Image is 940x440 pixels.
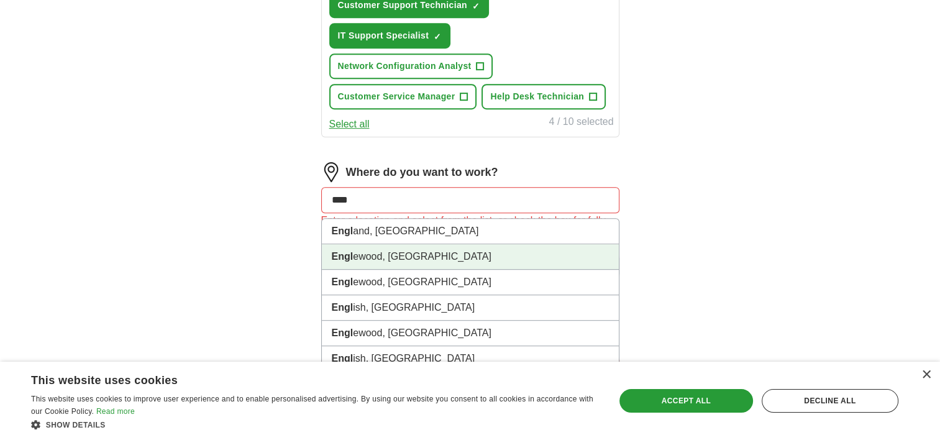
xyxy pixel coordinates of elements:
[322,270,619,295] li: ewood, [GEOGRAPHIC_DATA]
[619,389,753,413] div: Accept all
[332,226,354,236] strong: Engl
[322,295,619,321] li: ish, [GEOGRAPHIC_DATA]
[321,162,341,182] img: location.png
[921,370,931,380] div: Close
[338,29,429,42] span: IT Support Specialist
[490,90,584,103] span: Help Desk Technician
[96,407,135,416] a: Read more, opens a new window
[31,418,598,431] div: Show details
[322,321,619,346] li: ewood, [GEOGRAPHIC_DATA]
[329,53,493,79] button: Network Configuration Analyst
[322,244,619,270] li: ewood, [GEOGRAPHIC_DATA]
[329,23,451,48] button: IT Support Specialist✓
[31,369,567,388] div: This website uses cookies
[332,251,354,262] strong: Engl
[46,421,106,429] span: Show details
[332,277,354,287] strong: Engl
[332,302,354,313] strong: Engl
[332,353,354,364] strong: Engl
[338,60,472,73] span: Network Configuration Analyst
[481,84,606,109] button: Help Desk Technician
[31,395,593,416] span: This website uses cookies to improve user experience and to enable personalised advertising. By u...
[434,32,441,42] span: ✓
[321,213,619,243] div: Enter a location and select from the list, or check the box for fully remote roles
[329,84,477,109] button: Customer Service Manager
[346,164,498,181] label: Where do you want to work?
[338,90,455,103] span: Customer Service Manager
[329,117,370,132] button: Select all
[332,328,354,338] strong: Engl
[322,346,619,372] li: ish, [GEOGRAPHIC_DATA]
[762,389,898,413] div: Decline all
[322,219,619,244] li: and, [GEOGRAPHIC_DATA]
[549,114,613,132] div: 4 / 10 selected
[472,1,480,11] span: ✓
